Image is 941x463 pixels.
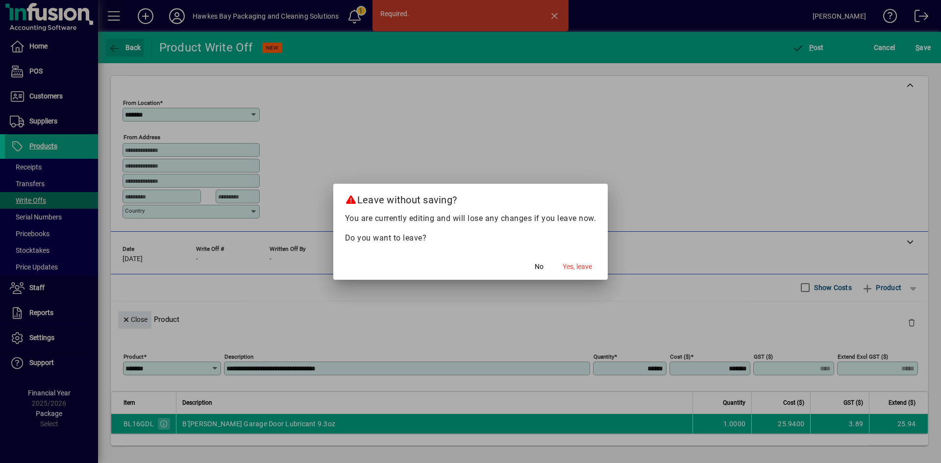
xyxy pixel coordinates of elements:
button: Yes, leave [559,258,596,276]
span: No [535,262,544,272]
p: You are currently editing and will lose any changes if you leave now. [345,213,596,224]
button: No [523,258,555,276]
h2: Leave without saving? [333,184,608,212]
p: Do you want to leave? [345,232,596,244]
span: Yes, leave [563,262,592,272]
